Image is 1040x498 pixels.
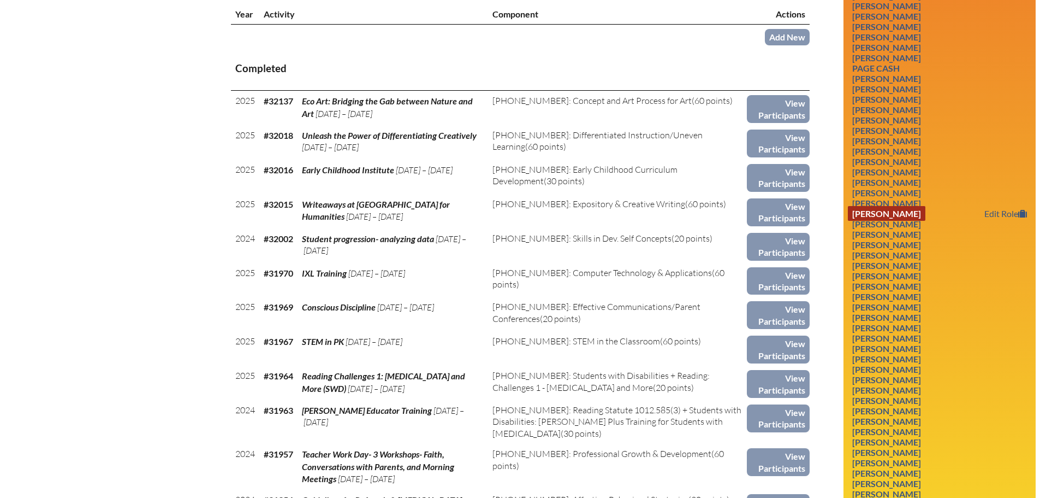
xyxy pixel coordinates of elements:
td: 2024 [231,444,259,489]
td: 2025 [231,263,259,297]
a: [PERSON_NAME] [848,414,925,429]
span: [DATE] – [DATE] [316,108,372,119]
span: [DATE] – [DATE] [348,383,405,394]
a: [PERSON_NAME] [848,113,925,127]
a: [PERSON_NAME] [848,310,925,325]
span: IXL Training [302,268,347,278]
td: (20 points) [488,366,747,400]
td: 2024 [231,229,259,263]
td: (60 points) [488,263,747,297]
b: #32015 [264,199,293,209]
a: [PERSON_NAME] [848,424,925,439]
td: (30 points) [488,160,747,194]
a: [PERSON_NAME] [848,165,925,179]
a: [PERSON_NAME] [848,227,925,242]
th: Component [488,4,747,25]
span: [PHONE_NUMBER]: STEM in the Classroom [492,336,660,347]
a: [PERSON_NAME] [848,71,925,86]
span: [PERSON_NAME] Educator Training [302,405,432,415]
a: View Participants [747,267,810,295]
td: (30 points) [488,400,747,444]
b: #32018 [264,130,293,140]
td: 2025 [231,331,259,366]
h3: Completed [235,62,805,75]
span: Reading Challenges 1: [MEDICAL_DATA] and More (SWD) [302,371,465,393]
span: [DATE] – [DATE] [302,233,466,256]
span: Unleash the Power of Differentiating Creatively [302,130,477,140]
span: STEM in PK [302,336,344,347]
td: 2024 [231,400,259,444]
a: [PERSON_NAME] [848,9,925,24]
th: Activity [259,4,489,25]
span: [PHONE_NUMBER]: Effective Communications/Parent Conferences [492,301,700,324]
b: #32137 [264,96,293,106]
td: (60 points) [488,331,747,366]
a: [PERSON_NAME] [848,30,925,44]
td: (60 points) [488,194,747,229]
a: [PERSON_NAME] [848,123,925,138]
a: [PERSON_NAME] [848,19,925,34]
td: (60 points) [488,444,747,489]
td: 2025 [231,194,259,229]
span: Eco Art: Bridging the Gab between Nature and Art [302,96,473,118]
a: [PERSON_NAME] [848,331,925,345]
a: [PERSON_NAME] [848,351,925,366]
span: [DATE] – [DATE] [346,336,402,347]
span: Writeaways at [GEOGRAPHIC_DATA] for Humanities [302,199,450,221]
a: [PERSON_NAME] [848,81,925,96]
a: [PERSON_NAME] [848,279,925,294]
td: 2025 [231,297,259,331]
b: #32002 [264,233,293,244]
span: Conscious Discipline [302,302,376,312]
span: [PHONE_NUMBER]: Students with Disabilities + Reading: Challenges 1 - [MEDICAL_DATA] and More [492,370,710,392]
a: [PERSON_NAME] [848,40,925,55]
span: [PHONE_NUMBER]: Professional Growth & Development [492,448,711,459]
a: View Participants [747,448,810,476]
a: View Participants [747,233,810,261]
a: [PERSON_NAME] [848,175,925,190]
a: [PERSON_NAME] [848,216,925,231]
td: 2025 [231,125,259,160]
a: [PERSON_NAME] [848,206,925,221]
span: Early Childhood Institute [302,165,394,175]
a: [PERSON_NAME] [848,341,925,356]
span: [DATE] – [DATE] [396,165,453,175]
td: 2025 [231,160,259,194]
a: [PERSON_NAME] [848,362,925,377]
b: #31969 [264,302,293,312]
a: [PERSON_NAME] [848,476,925,491]
a: [PERSON_NAME] [848,383,925,397]
a: [PERSON_NAME] [848,320,925,335]
a: View Participants [747,95,810,123]
span: [PHONE_NUMBER]: Early Childhood Curriculum Development [492,164,678,186]
a: [PERSON_NAME] [848,237,925,252]
b: #31964 [264,371,293,381]
a: [PERSON_NAME] [848,185,925,200]
a: [PERSON_NAME] [848,435,925,449]
a: [PERSON_NAME] [848,92,925,107]
a: [PERSON_NAME] [848,466,925,481]
a: [PERSON_NAME] [848,258,925,273]
a: [PERSON_NAME] [848,393,925,408]
td: (60 points) [488,125,747,160]
span: [PHONE_NUMBER]: Skills in Dev. Self Concepts [492,233,671,244]
a: [PERSON_NAME] [848,300,925,314]
a: [PERSON_NAME] [848,289,925,304]
a: [PERSON_NAME] [848,248,925,262]
a: [PERSON_NAME] [848,372,925,387]
td: 2025 [231,366,259,400]
a: [PERSON_NAME] [848,144,925,159]
b: #32016 [264,165,293,175]
a: [PERSON_NAME] [848,445,925,460]
a: View Participants [747,130,810,157]
th: Actions [747,4,810,25]
span: [PHONE_NUMBER]: Reading Statute 1012.585(3) + Students with Disabilities: [PERSON_NAME] Plus Trai... [492,405,741,439]
a: [PERSON_NAME] [848,154,925,169]
a: View Participants [747,301,810,329]
b: #31957 [264,449,293,459]
a: View Participants [747,164,810,192]
a: [PERSON_NAME] [848,268,925,283]
th: Year [231,4,259,25]
a: View Participants [747,198,810,226]
span: [PHONE_NUMBER]: Expository & Creative Writing [492,198,685,209]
